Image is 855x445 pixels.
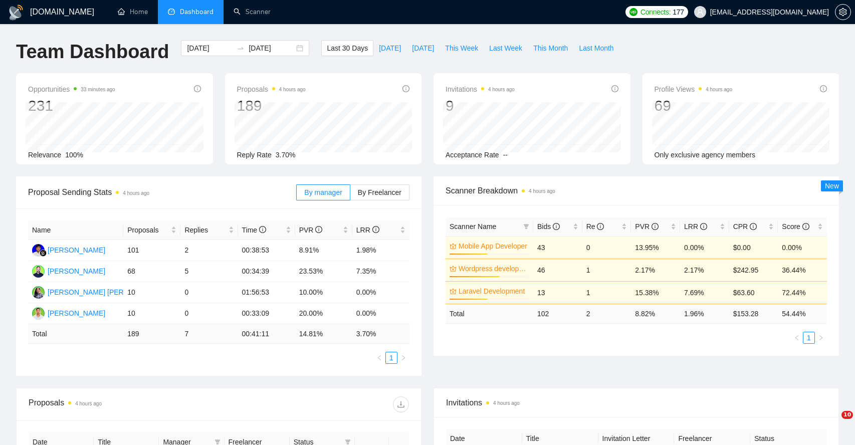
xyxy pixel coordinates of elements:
[123,303,180,324] td: 10
[803,332,815,344] li: 1
[729,304,778,323] td: $ 153.28
[180,220,238,240] th: Replies
[446,96,515,115] div: 9
[295,303,352,324] td: 20.00%
[48,266,105,277] div: [PERSON_NAME]
[841,411,853,419] span: 10
[802,223,809,230] span: info-circle
[821,411,845,435] iframe: Intercom live chat
[29,396,219,412] div: Proposals
[295,324,352,344] td: 14.81 %
[28,186,296,198] span: Proposal Sending Stats
[238,240,295,261] td: 00:38:53
[180,324,238,344] td: 7
[680,236,729,259] td: 0.00%
[631,304,680,323] td: 8.82 %
[631,236,680,259] td: 13.95%
[733,223,757,231] span: CPR
[48,308,105,319] div: [PERSON_NAME]
[573,40,619,56] button: Last Month
[32,267,105,275] a: SK[PERSON_NAME]
[32,265,45,278] img: SK
[187,43,233,54] input: Start date
[123,261,180,282] td: 68
[28,324,123,344] td: Total
[521,219,531,234] span: filter
[32,307,45,320] img: AC
[295,282,352,303] td: 10.00%
[304,188,342,196] span: By manager
[729,259,778,281] td: $242.95
[180,8,213,16] span: Dashboard
[48,245,105,256] div: [PERSON_NAME]
[180,261,238,282] td: 5
[553,223,560,230] span: info-circle
[393,400,408,408] span: download
[533,281,582,304] td: 13
[631,259,680,281] td: 2.17%
[393,396,409,412] button: download
[299,226,323,234] span: PVR
[835,8,851,16] a: setting
[445,43,478,54] span: This Week
[397,352,409,364] button: right
[680,281,729,304] td: 7.69%
[123,190,149,196] time: 4 hours ago
[533,236,582,259] td: 43
[65,151,83,159] span: 100%
[32,286,45,299] img: SS
[533,259,582,281] td: 46
[352,303,409,324] td: 0.00%
[345,439,351,445] span: filter
[127,225,169,236] span: Proposals
[28,220,123,240] th: Name
[123,220,180,240] th: Proposals
[750,223,757,230] span: info-circle
[450,243,457,250] span: crown
[582,259,631,281] td: 1
[794,335,800,341] span: left
[16,40,169,64] h1: Team Dashboard
[655,96,733,115] div: 69
[820,85,827,92] span: info-circle
[259,226,266,233] span: info-circle
[582,236,631,259] td: 0
[28,151,61,159] span: Relevance
[379,43,401,54] span: [DATE]
[118,8,148,16] a: homeHome
[529,188,555,194] time: 4 hours ago
[242,226,266,234] span: Time
[184,225,226,236] span: Replies
[237,44,245,52] span: swap-right
[459,263,527,274] a: Wordpress development
[446,83,515,95] span: Invitations
[295,261,352,282] td: 23.53%
[400,355,406,361] span: right
[215,439,221,445] span: filter
[791,332,803,344] button: left
[352,324,409,344] td: 3.70 %
[635,223,659,231] span: PVR
[249,43,294,54] input: End date
[237,151,272,159] span: Reply Rate
[180,282,238,303] td: 0
[697,9,704,16] span: user
[778,281,827,304] td: 72.44%
[488,87,515,92] time: 4 hours ago
[40,250,47,257] img: gigradar-bm.png
[373,352,385,364] li: Previous Page
[352,282,409,303] td: 0.00%
[81,87,115,92] time: 33 minutes ago
[327,43,368,54] span: Last 30 Days
[279,87,306,92] time: 4 hours ago
[194,85,201,92] span: info-circle
[75,401,102,406] time: 4 hours ago
[729,236,778,259] td: $0.00
[537,223,560,231] span: Bids
[446,184,827,197] span: Scanner Breakdown
[234,8,271,16] a: searchScanner
[168,8,175,15] span: dashboard
[533,43,568,54] span: This Month
[700,223,707,230] span: info-circle
[611,85,618,92] span: info-circle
